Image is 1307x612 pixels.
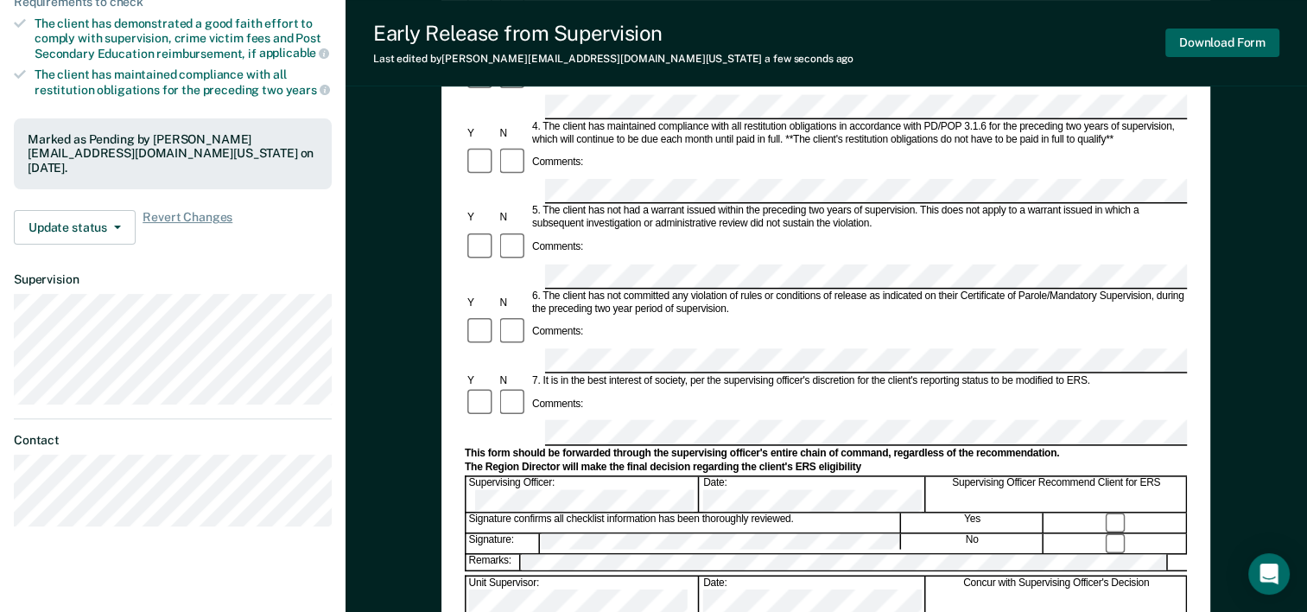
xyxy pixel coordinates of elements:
span: years [286,83,330,97]
div: Supervising Officer Recommend Client for ERS [927,476,1187,513]
dt: Supervision [14,272,332,287]
div: 4. The client has maintained compliance with all restitution obligations in accordance with PD/PO... [530,120,1187,146]
div: 5. The client has not had a warrant issued within the preceding two years of supervision. This do... [530,205,1187,231]
div: Early Release from Supervision [373,21,853,46]
div: Comments: [530,241,586,254]
div: Signature confirms all checklist information has been thoroughly reviewed. [466,513,901,532]
div: Comments: [530,156,586,169]
div: The client has maintained compliance with all restitution obligations for the preceding two [35,67,332,97]
div: Yes [902,513,1044,532]
div: Signature: [466,534,540,553]
div: Remarks: [466,555,522,571]
div: The client has demonstrated a good faith effort to comply with supervision, crime victim fees and... [35,16,332,61]
div: This form should be forwarded through the supervising officer's entire chain of command, regardle... [465,447,1187,460]
div: Y [465,374,497,387]
div: Last edited by [PERSON_NAME][EMAIL_ADDRESS][DOMAIN_NAME][US_STATE] [373,53,853,65]
div: N [498,127,530,140]
button: Download Form [1165,29,1279,57]
div: Y [465,127,497,140]
div: Marked as Pending by [PERSON_NAME][EMAIL_ADDRESS][DOMAIN_NAME][US_STATE] on [DATE]. [28,132,318,175]
div: N [498,296,530,309]
span: Revert Changes [143,210,232,245]
button: Update status [14,210,136,245]
span: a few seconds ago [765,53,853,65]
div: Y [465,296,497,309]
div: Comments: [530,326,586,339]
div: Supervising Officer: [466,476,700,513]
div: N [498,212,530,225]
span: applicable [259,46,329,60]
div: 7. It is in the best interest of society, per the supervising officer's discretion for the client... [530,374,1187,387]
div: No [902,534,1044,553]
div: N [498,374,530,387]
div: Open Intercom Messenger [1248,553,1290,595]
div: Comments: [530,398,586,411]
div: The Region Director will make the final decision regarding the client's ERS eligibility [465,461,1187,474]
div: 6. The client has not committed any violation of rules or conditions of release as indicated on t... [530,290,1187,316]
div: Y [465,212,497,225]
div: Date: [701,476,925,513]
dt: Contact [14,433,332,448]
